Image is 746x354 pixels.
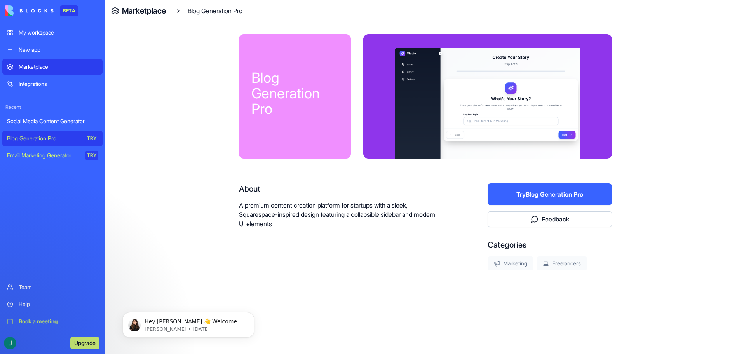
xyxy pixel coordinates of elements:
[2,113,103,129] a: Social Media Content Generator
[5,5,78,16] a: BETA
[537,256,587,270] div: Freelancers
[19,46,98,54] div: New app
[7,152,80,159] div: Email Marketing Generator
[2,42,103,58] a: New app
[4,337,16,349] img: ACg8ocJyJ4ol8_TYcq9yl9b69UwgbqZyKNYpzNKtgu_2fZeK2toQLA=s96-c
[2,25,103,40] a: My workspace
[488,239,612,250] div: Categories
[175,6,242,16] div: Blog Generation Pro
[19,317,98,325] div: Book a meeting
[2,296,103,312] a: Help
[85,151,98,160] div: TRY
[85,134,98,143] div: TRY
[239,201,438,228] p: A premium content creation platform for startups with a sleek, Squarespace-inspired design featur...
[2,131,103,146] a: Blog Generation ProTRY
[19,63,98,71] div: Marketplace
[239,183,438,194] div: About
[60,5,78,16] div: BETA
[2,148,103,163] a: Email Marketing GeneratorTRY
[111,296,266,350] iframe: Intercom notifications message
[488,183,612,205] button: TryBlog Generation Pro
[70,337,99,349] button: Upgrade
[2,314,103,329] a: Book a meeting
[122,5,166,16] a: Marketplace
[488,211,612,227] button: Feedback
[7,117,98,125] div: Social Media Content Generator
[19,29,98,37] div: My workspace
[19,80,98,88] div: Integrations
[488,256,533,270] div: Marketing
[19,300,98,308] div: Help
[5,5,54,16] img: logo
[2,279,103,295] a: Team
[2,76,103,92] a: Integrations
[2,104,103,110] span: Recent
[7,134,80,142] div: Blog Generation Pro
[2,59,103,75] a: Marketplace
[70,339,99,347] a: Upgrade
[19,283,98,291] div: Team
[251,70,338,117] div: Blog Generation Pro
